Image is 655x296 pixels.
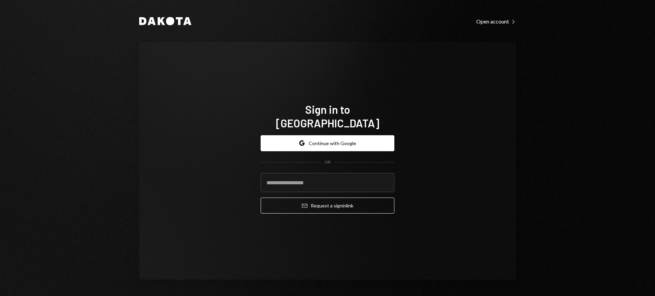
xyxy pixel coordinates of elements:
a: Open account [476,17,516,25]
div: OR [325,159,331,165]
button: Request a signinlink [261,198,394,214]
button: Continue with Google [261,135,394,151]
div: Open account [476,18,516,25]
h1: Sign in to [GEOGRAPHIC_DATA] [261,103,394,130]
